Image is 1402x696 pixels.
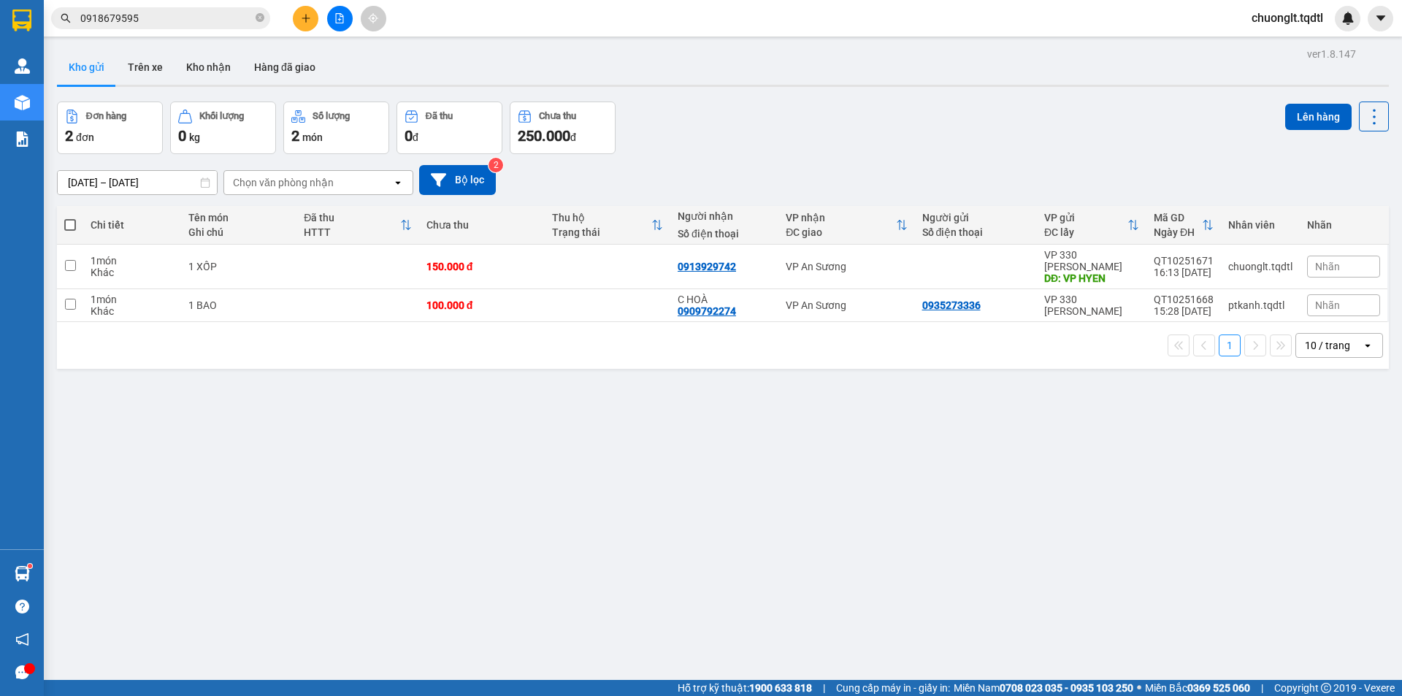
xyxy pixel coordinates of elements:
span: search [61,13,71,23]
span: notification [15,632,29,646]
span: | [1261,680,1263,696]
div: DĐ: VP HYEN [1044,272,1139,284]
button: file-add [327,6,353,31]
span: Nhãn [1315,299,1340,311]
button: Số lượng2món [283,102,389,154]
span: plus [301,13,311,23]
th: Toggle SortBy [1146,206,1221,245]
strong: 0369 525 060 [1187,682,1250,694]
button: plus [293,6,318,31]
div: 10 / trang [1305,338,1350,353]
div: 100.000 đ [426,299,537,311]
span: kg [189,131,200,143]
div: 1 XỐP [188,261,289,272]
div: Khối lượng [199,111,244,121]
div: 1 món [91,294,174,305]
button: Đơn hàng2đơn [57,102,163,154]
button: Hàng đã giao [242,50,327,85]
div: 150.000 đ [426,261,537,272]
div: Khác [91,267,174,278]
sup: 1 [28,564,32,568]
strong: 1900 633 818 [749,682,812,694]
div: ĐC giao [786,226,895,238]
span: Nhãn [1315,261,1340,272]
button: Kho nhận [175,50,242,85]
img: icon-new-feature [1341,12,1355,25]
button: Lên hàng [1285,104,1352,130]
th: Toggle SortBy [1037,206,1146,245]
button: Chưa thu250.000đ [510,102,616,154]
div: ĐC lấy [1044,226,1127,238]
button: Trên xe [116,50,175,85]
div: QT10251668 [1154,294,1214,305]
span: Cung cấp máy in - giấy in: [836,680,950,696]
svg: open [1362,340,1374,351]
img: logo-vxr [12,9,31,31]
div: Thu hộ [552,212,651,223]
button: Kho gửi [57,50,116,85]
span: Miền Nam [954,680,1133,696]
div: Đã thu [426,111,453,121]
div: Chưa thu [539,111,576,121]
div: Chưa thu [426,219,537,231]
span: Hỗ trợ kỹ thuật: [678,680,812,696]
span: copyright [1321,683,1331,693]
span: Miền Bắc [1145,680,1250,696]
button: Đã thu0đ [397,102,502,154]
th: Toggle SortBy [778,206,914,245]
div: 15:28 [DATE] [1154,305,1214,317]
button: 1 [1219,334,1241,356]
div: Số lượng [313,111,350,121]
div: chuonglt.tqdtl [1228,261,1292,272]
input: Tìm tên, số ĐT hoặc mã đơn [80,10,253,26]
div: Chi tiết [91,219,174,231]
span: 0 [405,127,413,145]
svg: open [392,177,404,188]
div: VP An Sương [786,299,907,311]
span: 250.000 [518,127,570,145]
span: aim [368,13,378,23]
span: đơn [76,131,94,143]
span: đ [570,131,576,143]
div: Nhân viên [1228,219,1292,231]
div: Đơn hàng [86,111,126,121]
div: Số điện thoại [922,226,1030,238]
img: warehouse-icon [15,566,30,581]
div: VP An Sương [786,261,907,272]
div: Ngày ĐH [1154,226,1202,238]
span: close-circle [256,12,264,26]
div: VP 330 [PERSON_NAME] [1044,294,1139,317]
li: VP VP [GEOGRAPHIC_DATA] [101,79,194,127]
sup: 2 [489,158,503,172]
div: Đã thu [304,212,399,223]
div: VP gửi [1044,212,1127,223]
span: question-circle [15,600,29,613]
button: Khối lượng0kg [170,102,276,154]
div: 1 BAO [188,299,289,311]
div: C HOÀ [678,294,771,305]
div: VP nhận [786,212,895,223]
span: file-add [334,13,345,23]
div: Chọn văn phòng nhận [233,175,334,190]
div: ver 1.8.147 [1307,46,1356,62]
img: warehouse-icon [15,58,30,74]
div: HTTT [304,226,399,238]
img: warehouse-icon [15,95,30,110]
img: solution-icon [15,131,30,147]
span: 2 [291,127,299,145]
div: ptkanh.tqdtl [1228,299,1292,311]
div: Trạng thái [552,226,651,238]
button: Bộ lọc [419,165,496,195]
span: close-circle [256,13,264,22]
strong: 0708 023 035 - 0935 103 250 [1000,682,1133,694]
div: Nhãn [1307,219,1380,231]
div: Số điện thoại [678,228,771,240]
div: 1 món [91,255,174,267]
li: VP VP 330 [PERSON_NAME] [7,79,101,111]
div: 0909792274 [678,305,736,317]
div: QT10251671 [1154,255,1214,267]
span: ⚪️ [1137,685,1141,691]
div: Ghi chú [188,226,289,238]
div: Người nhận [678,210,771,222]
li: Tân Quang Dũng Thành Liên [7,7,212,62]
